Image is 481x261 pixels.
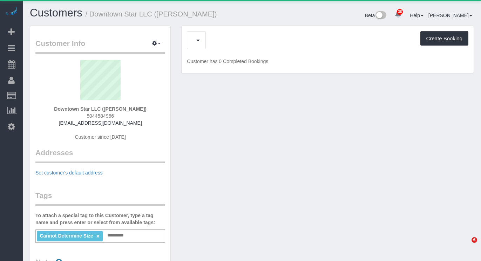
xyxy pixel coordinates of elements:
[391,7,405,22] a: 38
[35,38,165,54] legend: Customer Info
[35,170,103,176] a: Set customer's default address
[375,11,386,20] img: New interface
[428,13,472,18] a: [PERSON_NAME]
[40,233,93,239] span: Cannot Determine Size
[35,190,165,206] legend: Tags
[96,233,100,239] a: ×
[30,7,82,19] a: Customers
[35,212,165,226] label: To attach a special tag to this Customer, type a tag name and press enter or select from availabl...
[472,237,477,243] span: 6
[54,106,147,112] strong: Downtown Star LLC ([PERSON_NAME])
[87,113,114,119] span: 5044584966
[457,237,474,254] iframe: Intercom live chat
[420,31,468,46] button: Create Booking
[410,13,424,18] a: Help
[75,134,126,140] span: Customer since [DATE]
[86,10,217,18] small: / Downtown Star LLC ([PERSON_NAME])
[187,58,468,65] p: Customer has 0 Completed Bookings
[365,13,387,18] a: Beta
[59,120,142,126] a: [EMAIL_ADDRESS][DOMAIN_NAME]
[397,9,403,15] span: 38
[4,7,18,17] img: Automaid Logo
